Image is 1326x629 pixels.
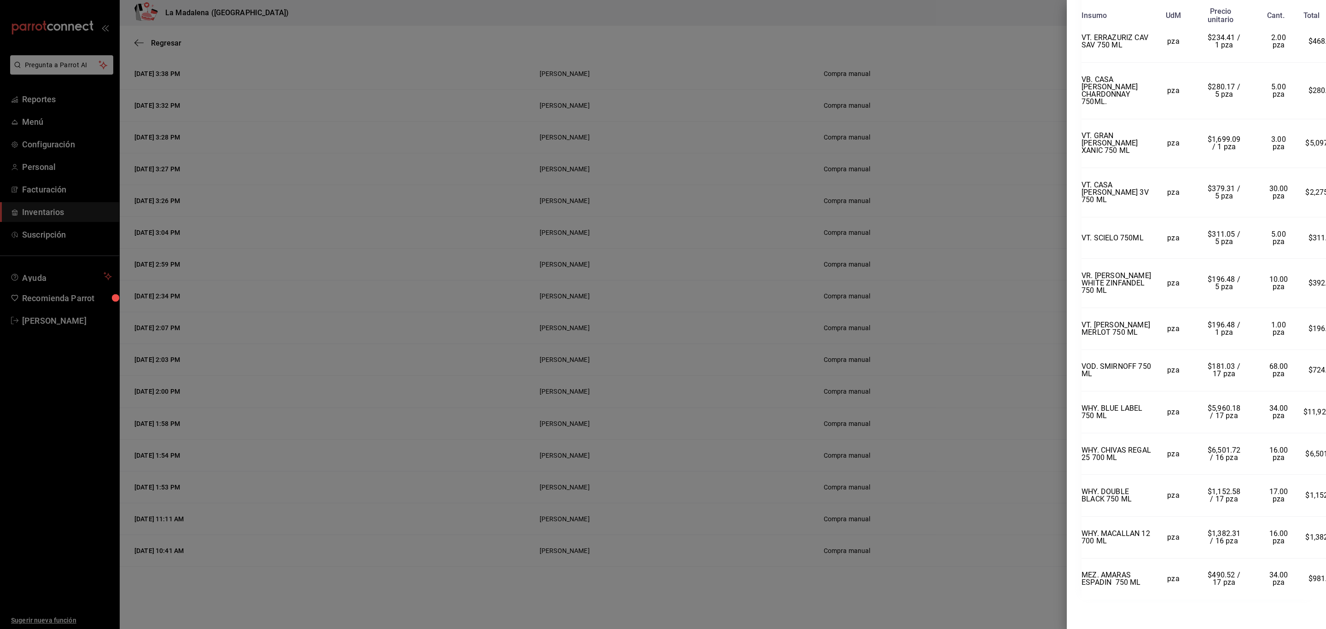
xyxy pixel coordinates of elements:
span: 34.00 pza [1269,571,1290,587]
td: pza [1152,63,1194,119]
td: VOD. SMIRNOFF 750 ML [1082,349,1152,391]
span: 5.00 pza [1271,230,1288,246]
span: $1,382.31 / 16 pza [1208,529,1243,545]
td: pza [1152,259,1194,308]
span: 5.00 pza [1271,82,1288,99]
td: pza [1152,433,1194,475]
td: VT. [PERSON_NAME] MERLOT 750 ML [1082,308,1152,350]
span: 16.00 pza [1269,529,1290,545]
div: Insumo [1082,12,1107,20]
td: VT. GRAN [PERSON_NAME] XANIC 750 ML [1082,119,1152,168]
td: WHY. DOUBLE BLACK 750 ML [1082,475,1152,517]
td: pza [1152,517,1194,559]
td: pza [1152,168,1194,217]
span: 1.00 pza [1271,320,1288,337]
span: 30.00 pza [1269,184,1290,200]
div: UdM [1166,12,1181,20]
span: 34.00 pza [1269,404,1290,420]
td: WHY. CHIVAS REGAL 25 700 ML [1082,433,1152,475]
span: $379.31 / 5 pza [1208,184,1242,200]
span: $490.52 / 17 pza [1208,571,1242,587]
div: Precio unitario [1208,7,1233,24]
td: VR. [PERSON_NAME] WHITE ZINFANDEL 750 ML [1082,259,1152,308]
span: $6,501.72 / 16 pza [1208,446,1243,462]
td: pza [1152,475,1194,517]
td: pza [1152,349,1194,391]
span: 2.00 pza [1271,33,1288,49]
td: pza [1152,21,1194,63]
td: pza [1152,558,1194,600]
div: Cant. [1267,12,1285,20]
span: 68.00 pza [1269,362,1290,378]
td: WHY. MACALLAN 12 700 ML [1082,517,1152,559]
span: $196.48 / 1 pza [1208,320,1242,337]
span: $234.41 / 1 pza [1208,33,1242,49]
td: VT. CASA [PERSON_NAME] 3V 750 ML [1082,168,1152,217]
span: $5,960.18 / 17 pza [1208,404,1243,420]
td: WHY. BLUE LABEL 750 ML [1082,391,1152,433]
span: $181.03 / 17 pza [1208,362,1242,378]
td: pza [1152,391,1194,433]
td: pza [1152,217,1194,259]
span: $1,152.58 / 17 pza [1208,487,1243,503]
td: MEZ. AMARAS ESPADIN 750 ML [1082,558,1152,600]
span: 16.00 pza [1269,446,1290,462]
span: 3.00 pza [1271,135,1288,151]
td: VT. ERRAZURIZ CAV SAV 750 ML [1082,21,1152,63]
td: pza [1152,119,1194,168]
td: VT. SCIELO 750ML [1082,217,1152,259]
span: $311.05 / 5 pza [1208,230,1242,246]
span: 17.00 pza [1269,487,1290,503]
span: $196.48 / 5 pza [1208,275,1242,291]
span: 10.00 pza [1269,275,1290,291]
span: $280.17 / 5 pza [1208,82,1242,99]
span: $1,699.09 / 1 pza [1208,135,1243,151]
div: Total [1303,12,1320,20]
td: VB. CASA [PERSON_NAME] CHARDONNAY 750ML. [1082,63,1152,119]
td: pza [1152,308,1194,350]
